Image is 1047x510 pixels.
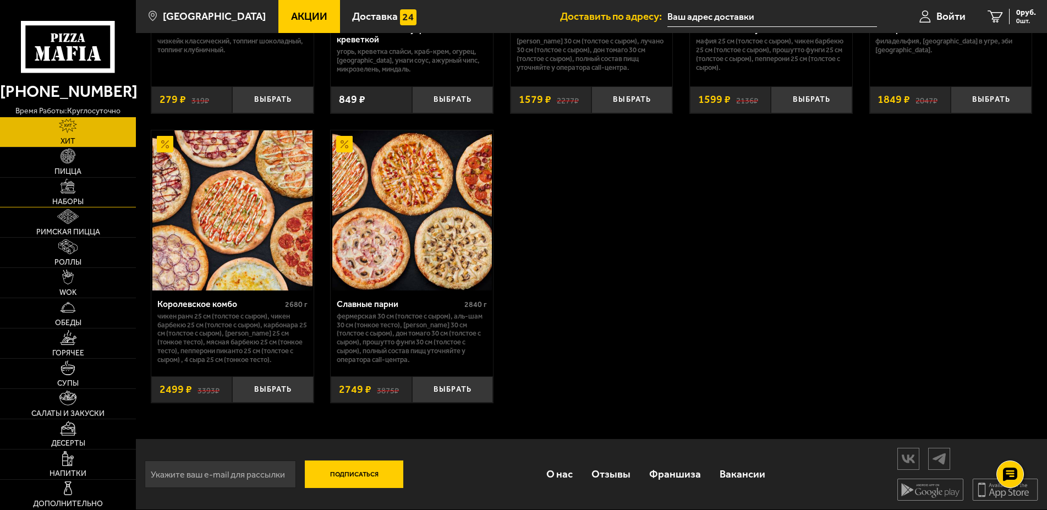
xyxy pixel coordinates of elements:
[61,138,75,145] span: Хит
[591,86,672,113] button: Выбрать
[163,11,266,21] span: [GEOGRAPHIC_DATA]
[332,130,492,290] img: Славные парни
[929,449,950,468] img: tg
[336,136,353,152] img: Акционный
[771,86,852,113] button: Выбрать
[291,11,327,21] span: Акции
[31,410,105,418] span: Салаты и закуски
[412,376,493,403] button: Выбрать
[517,37,667,72] p: [PERSON_NAME] 30 см (толстое с сыром), Лучано 30 см (толстое с сыром), Дон Томаго 30 см (толстое ...
[157,136,173,152] img: Акционный
[377,384,399,395] s: 3875 ₽
[1016,9,1036,17] span: 0 руб.
[536,457,582,492] a: О нас
[305,460,403,488] button: Подписаться
[337,24,466,45] div: [PERSON_NAME] с угрём и креветкой
[698,94,731,105] span: 1599 ₽
[152,130,312,290] img: Королевское комбо
[710,457,775,492] a: Вакансии
[519,94,551,105] span: 1579 ₽
[191,94,209,105] s: 319 ₽
[875,37,1026,54] p: Филадельфия, [GEOGRAPHIC_DATA] в угре, Эби [GEOGRAPHIC_DATA].
[352,11,398,21] span: Доставка
[898,449,919,468] img: vk
[916,94,938,105] s: 2047 ₽
[936,11,966,21] span: Войти
[51,440,85,447] span: Десерты
[878,94,910,105] span: 1849 ₽
[951,86,1032,113] button: Выбрать
[339,384,371,395] span: 2749 ₽
[285,300,308,309] span: 2680 г
[557,94,579,105] s: 2277 ₽
[157,312,308,364] p: Чикен Ранч 25 см (толстое с сыром), Чикен Барбекю 25 см (толстое с сыром), Карбонара 25 см (толст...
[560,11,667,21] span: Доставить по адресу:
[52,349,84,357] span: Горячее
[232,86,313,113] button: Выбрать
[464,300,487,309] span: 2840 г
[160,384,192,395] span: 2499 ₽
[667,7,877,27] input: Ваш адрес доставки
[160,94,186,105] span: 279 ₽
[54,168,81,176] span: Пицца
[696,37,846,72] p: Мафия 25 см (толстое с сыром), Чикен Барбекю 25 см (толстое с сыром), Прошутто Фунги 25 см (толст...
[145,460,296,488] input: Укажите ваш e-mail для рассылки
[198,384,220,395] s: 3393 ₽
[582,457,640,492] a: Отзывы
[337,312,487,364] p: Фермерская 30 см (толстое с сыром), Аль-Шам 30 см (тонкое тесто), [PERSON_NAME] 30 см (толстое с ...
[59,289,76,297] span: WOK
[157,37,308,54] p: Чизкейк классический, топпинг шоколадный, топпинг клубничный.
[54,259,81,266] span: Роллы
[337,299,462,309] div: Славные парни
[151,130,314,290] a: АкционныйКоролевское комбо
[33,500,103,508] span: Дополнительно
[640,457,710,492] a: Франшиза
[412,86,493,113] button: Выбрать
[339,94,365,105] span: 849 ₽
[736,94,758,105] s: 2136 ₽
[337,47,487,74] p: угорь, креветка спайси, краб-крем, огурец, [GEOGRAPHIC_DATA], унаги соус, ажурный чипс, микрозеле...
[232,376,313,403] button: Выбрать
[400,9,416,26] img: 15daf4d41897b9f0e9f617042186c801.svg
[157,299,282,309] div: Королевское комбо
[50,470,86,478] span: Напитки
[331,130,493,290] a: АкционныйСлавные парни
[1016,18,1036,24] span: 0 шт.
[36,228,100,236] span: Римская пицца
[57,380,79,387] span: Супы
[55,319,81,327] span: Обеды
[52,198,84,206] span: Наборы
